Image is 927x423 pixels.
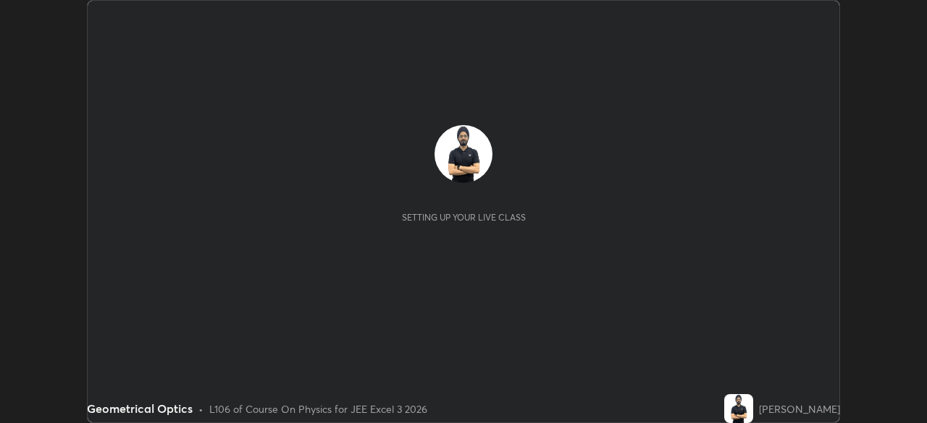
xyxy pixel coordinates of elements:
[87,400,193,417] div: Geometrical Optics
[724,394,753,423] img: 087365211523460ba100aba77a1fb983.png
[209,401,427,416] div: L106 of Course On Physics for JEE Excel 3 2026
[435,125,492,183] img: 087365211523460ba100aba77a1fb983.png
[198,401,204,416] div: •
[402,212,526,223] div: Setting up your live class
[759,401,840,416] div: [PERSON_NAME]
